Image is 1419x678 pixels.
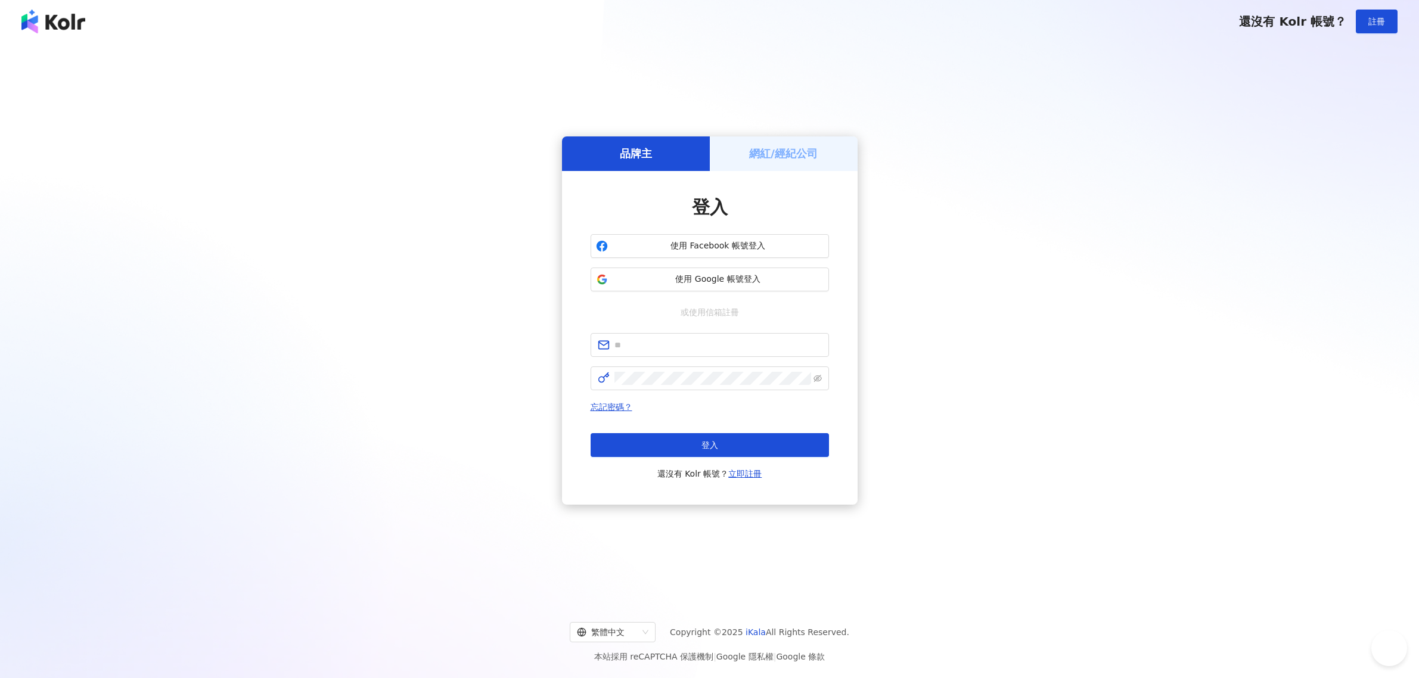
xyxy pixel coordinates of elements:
span: 使用 Facebook 帳號登入 [613,240,824,252]
span: 登入 [692,197,728,217]
a: Google 隱私權 [716,652,774,661]
button: 使用 Google 帳號登入 [591,268,829,291]
span: 登入 [701,440,718,450]
div: 繁體中文 [577,623,638,642]
span: 或使用信箱註冊 [672,306,747,319]
span: 使用 Google 帳號登入 [613,273,824,285]
a: Google 條款 [776,652,825,661]
span: Copyright © 2025 All Rights Reserved. [670,625,849,639]
h5: 品牌主 [620,146,652,161]
span: | [713,652,716,661]
span: 還沒有 Kolr 帳號？ [657,466,762,481]
button: 註冊 [1356,10,1398,33]
button: 登入 [591,433,829,457]
a: 立即註冊 [728,469,762,478]
span: 還沒有 Kolr 帳號？ [1239,14,1346,29]
img: logo [21,10,85,33]
a: 忘記密碼？ [591,402,632,412]
button: 使用 Facebook 帳號登入 [591,234,829,258]
h5: 網紅/經紀公司 [749,146,818,161]
span: 本站採用 reCAPTCHA 保護機制 [594,649,825,664]
a: iKala [746,627,766,637]
span: | [774,652,777,661]
span: 註冊 [1368,17,1385,26]
span: eye-invisible [813,374,822,382]
iframe: Help Scout Beacon - Open [1371,630,1407,666]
